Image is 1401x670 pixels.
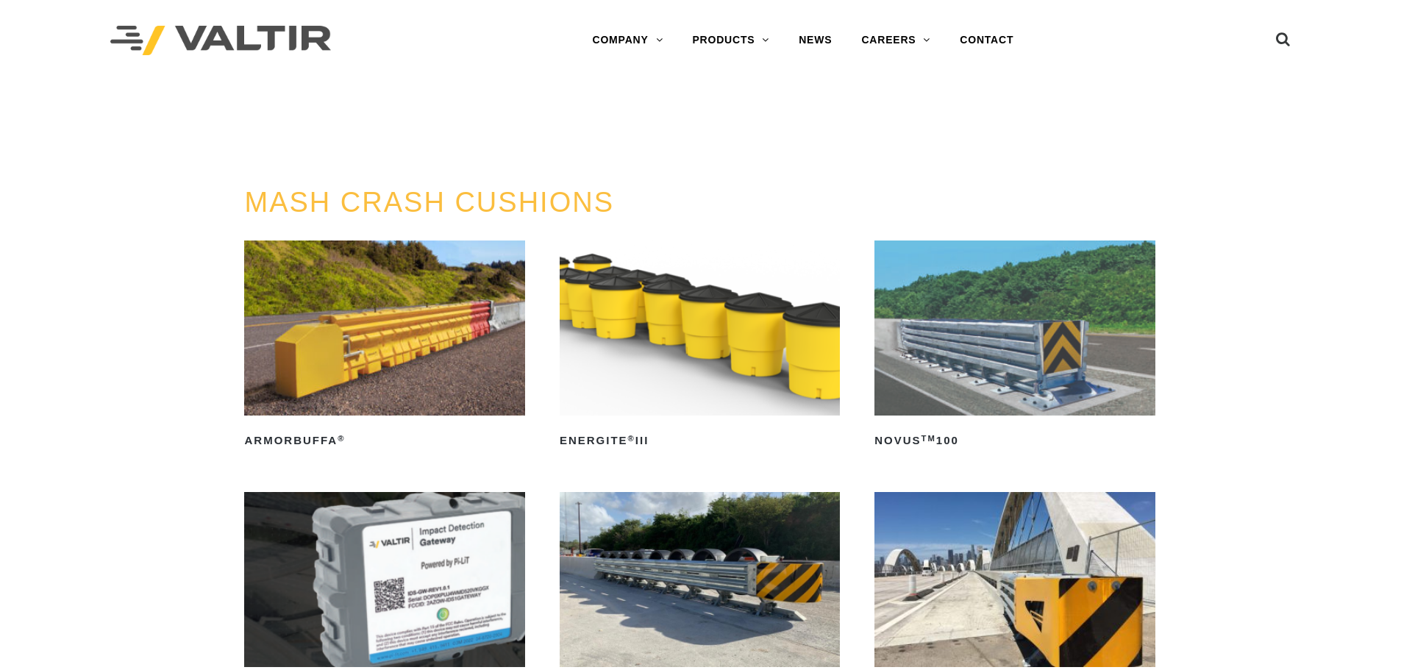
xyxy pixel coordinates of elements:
[560,240,840,452] a: ENERGITE®III
[874,429,1155,452] h2: NOVUS 100
[874,240,1155,452] a: NOVUSTM100
[628,434,635,443] sup: ®
[244,187,614,218] a: MASH CRASH CUSHIONS
[577,26,677,55] a: COMPANY
[846,26,945,55] a: CAREERS
[244,429,524,452] h2: ArmorBuffa
[945,26,1028,55] a: CONTACT
[921,434,936,443] sup: TM
[338,434,345,443] sup: ®
[560,429,840,452] h2: ENERGITE III
[110,26,331,56] img: Valtir
[784,26,846,55] a: NEWS
[244,240,524,452] a: ArmorBuffa®
[677,26,784,55] a: PRODUCTS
